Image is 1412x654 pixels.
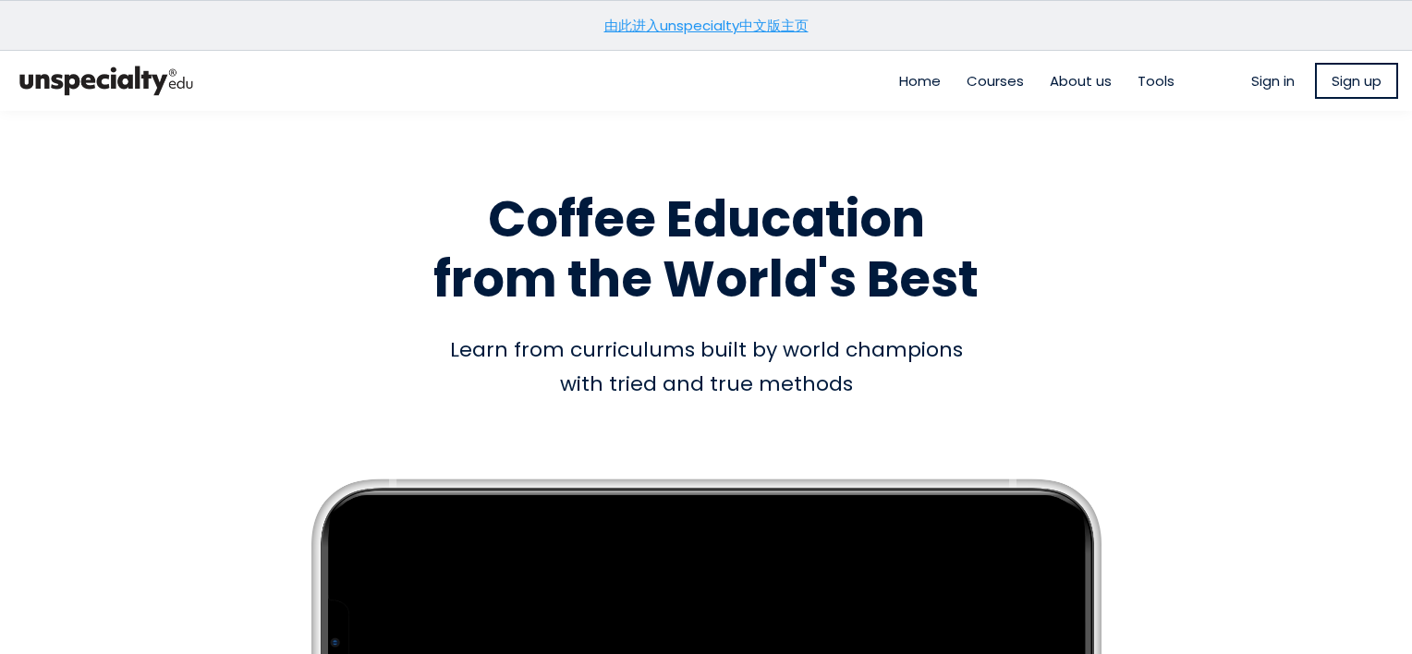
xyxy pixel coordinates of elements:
[179,333,1233,402] div: Learn from curriculums built by world champions with tried and true methods
[604,16,809,35] a: 由此进入unspecialty中文版主页
[1251,70,1295,91] a: Sign in
[1050,70,1112,91] a: About us
[899,70,941,91] a: Home
[1138,70,1175,91] a: Tools
[14,58,199,103] img: bc390a18feecddb333977e298b3a00a1.png
[1332,70,1382,91] span: Sign up
[967,70,1024,91] a: Courses
[1315,63,1398,99] a: Sign up
[179,189,1233,309] h1: Coffee Education from the World's Best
